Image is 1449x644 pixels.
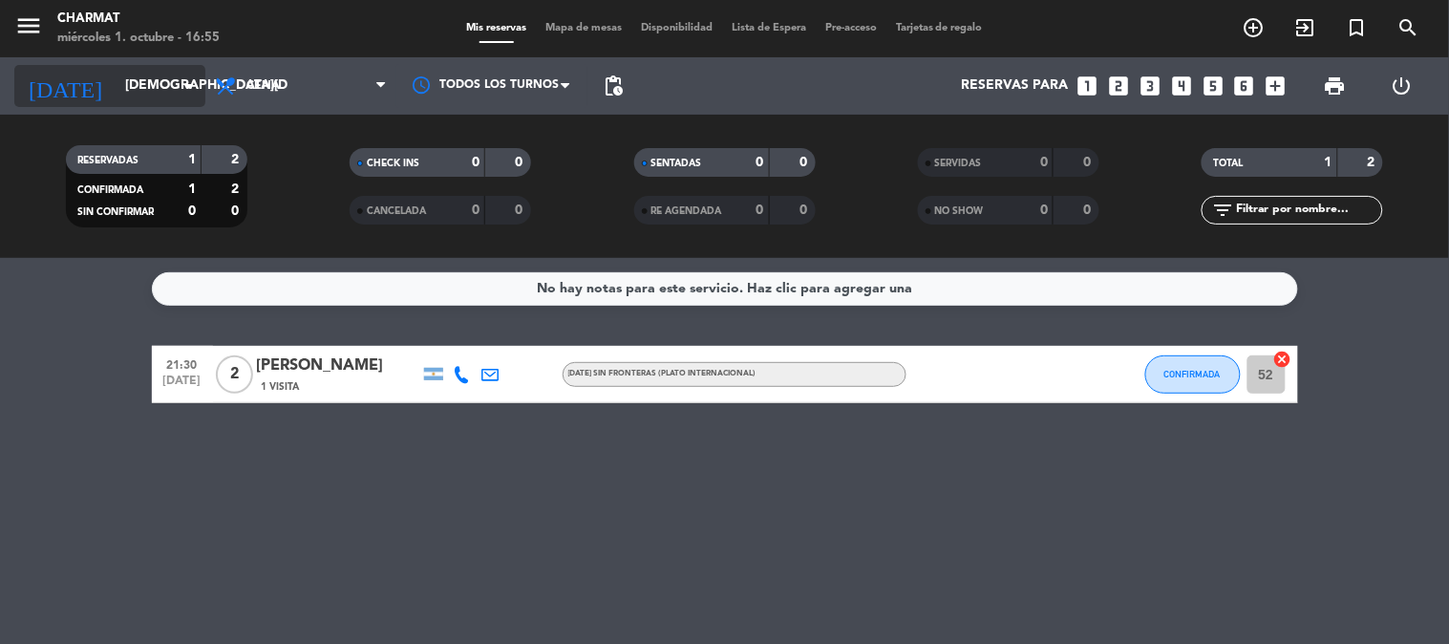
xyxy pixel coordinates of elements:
i: looks_3 [1138,74,1162,98]
i: looks_two [1106,74,1131,98]
span: Mapa de mesas [536,23,631,33]
strong: 0 [516,204,527,217]
span: Cena [246,79,280,93]
strong: 2 [231,153,243,166]
span: pending_actions [602,75,625,97]
i: looks_5 [1201,74,1225,98]
i: arrow_drop_down [178,75,201,97]
i: add_box [1264,74,1289,98]
i: add_circle_outline [1243,16,1266,39]
span: NO SHOW [935,206,984,216]
div: No hay notas para este servicio. Haz clic para agregar una [537,278,912,300]
strong: 1 [188,182,196,196]
strong: 1 [188,153,196,166]
span: CHECK INS [367,159,419,168]
i: turned_in_not [1346,16,1369,39]
strong: 0 [1083,204,1095,217]
span: [DATE] sin fronteras (plato internacional) [568,370,756,377]
i: exit_to_app [1294,16,1317,39]
div: Charmat [57,10,220,29]
span: RE AGENDADA [651,206,722,216]
div: [PERSON_NAME] [257,354,419,378]
span: SENTADAS [651,159,702,168]
i: search [1397,16,1420,39]
span: print [1324,75,1347,97]
strong: 0 [472,204,479,217]
span: 2 [216,355,253,394]
span: Disponibilidad [631,23,722,33]
span: [DATE] [159,375,206,397]
i: [DATE] [14,65,116,107]
strong: 0 [1040,156,1048,169]
strong: 2 [1368,156,1379,169]
span: SIN CONFIRMAR [77,207,154,217]
span: Tarjetas de regalo [886,23,992,33]
button: menu [14,11,43,47]
strong: 0 [756,204,764,217]
div: LOG OUT [1369,57,1435,115]
strong: 0 [516,156,527,169]
i: looks_6 [1232,74,1257,98]
i: filter_list [1211,199,1234,222]
span: Pre-acceso [816,23,886,33]
strong: 0 [756,156,764,169]
span: 1 Visita [262,379,300,395]
strong: 0 [231,204,243,218]
div: miércoles 1. octubre - 16:55 [57,29,220,48]
strong: 1 [1325,156,1332,169]
span: CONFIRMADA [1164,369,1221,379]
i: looks_4 [1169,74,1194,98]
strong: 2 [231,182,243,196]
strong: 0 [188,204,196,218]
strong: 0 [472,156,479,169]
i: power_settings_new [1390,75,1413,97]
strong: 0 [1083,156,1095,169]
span: Reservas para [961,78,1068,94]
i: looks_one [1075,74,1099,98]
span: Lista de Espera [722,23,816,33]
span: CONFIRMADA [77,185,143,195]
strong: 0 [799,204,811,217]
span: 21:30 [159,353,206,375]
button: CONFIRMADA [1145,355,1241,394]
strong: 0 [799,156,811,169]
span: SERVIDAS [935,159,982,168]
span: Mis reservas [457,23,536,33]
strong: 0 [1040,204,1048,217]
span: TOTAL [1213,159,1243,168]
span: RESERVADAS [77,156,139,165]
i: menu [14,11,43,40]
i: cancel [1273,350,1292,369]
input: Filtrar por nombre... [1234,200,1382,221]
span: CANCELADA [367,206,426,216]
